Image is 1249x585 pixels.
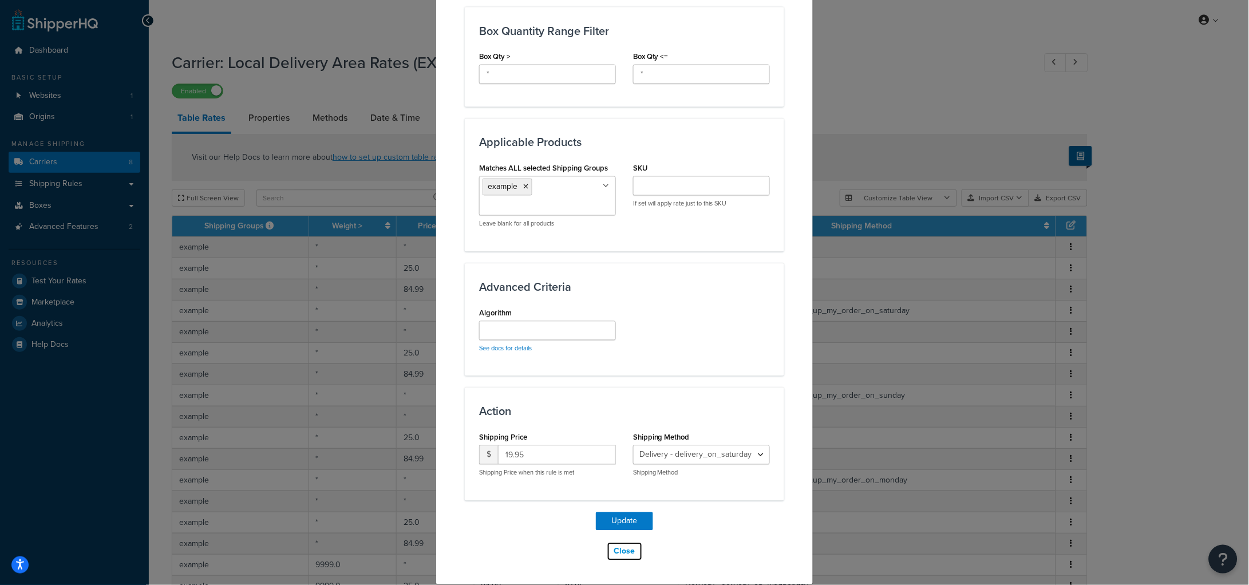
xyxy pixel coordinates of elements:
[607,542,643,562] button: Close
[479,309,512,318] label: Algorithm
[479,25,770,37] h3: Box Quantity Range Filter
[596,512,653,531] button: Update
[479,164,608,173] label: Matches ALL selected Shipping Groups
[479,53,511,61] label: Box Qty >
[479,344,532,353] a: See docs for details
[479,281,770,294] h3: Advanced Criteria
[479,433,527,442] label: Shipping Price
[479,136,770,149] h3: Applicable Products
[633,200,770,208] p: If set will apply rate just to this SKU
[633,433,690,442] label: Shipping Method
[633,164,647,173] label: SKU
[479,405,770,418] h3: Action
[633,469,770,477] p: Shipping Method
[479,445,498,465] span: $
[479,220,616,228] p: Leave blank for all products
[488,181,517,193] span: example
[479,469,616,477] p: Shipping Price when this rule is met
[633,53,669,61] label: Box Qty <=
